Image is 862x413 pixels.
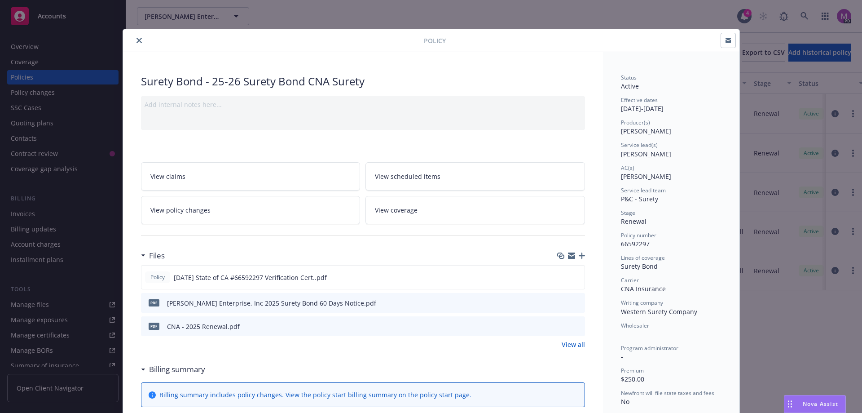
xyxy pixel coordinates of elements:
h3: Files [149,250,165,262]
span: CNA Insurance [621,284,666,293]
button: download file [559,273,566,282]
span: View scheduled items [375,172,440,181]
span: - [621,352,623,361]
button: preview file [573,322,581,331]
span: Writing company [621,299,663,306]
div: Add internal notes here... [145,100,581,109]
span: Premium [621,367,644,374]
div: Billing summary [141,364,205,375]
span: - [621,330,623,338]
span: Policy [424,36,446,45]
div: CNA - 2025 Renewal.pdf [167,322,240,331]
span: Surety Bond [621,262,658,271]
span: View coverage [375,205,418,215]
div: Drag to move [784,395,796,413]
div: [DATE] - [DATE] [621,96,721,113]
span: Policy number [621,231,656,239]
span: Wholesaler [621,322,649,329]
span: [PERSON_NAME] [621,172,671,181]
span: Producer(s) [621,119,650,126]
span: Renewal [621,217,646,226]
span: AC(s) [621,164,634,172]
span: Lines of coverage [621,254,665,262]
span: View policy changes [150,205,211,215]
a: policy start page [420,391,470,399]
span: Service lead(s) [621,141,658,149]
span: Program administrator [621,344,678,352]
span: [DATE] State of CA #66592297 Verification Cert..pdf [174,273,327,282]
span: Active [621,82,639,90]
span: Service lead team [621,187,666,194]
span: 66592297 [621,240,650,248]
span: [PERSON_NAME] [621,150,671,158]
button: Nova Assist [784,395,846,413]
span: pdf [149,323,159,329]
a: View scheduled items [365,162,585,191]
a: View all [562,340,585,349]
button: preview file [573,298,581,308]
button: download file [559,298,566,308]
div: [PERSON_NAME] Enterprise, Inc 2025 Surety Bond 60 Days Notice.pdf [167,298,376,308]
a: View claims [141,162,361,191]
h3: Billing summary [149,364,205,375]
div: Files [141,250,165,262]
div: Billing summary includes policy changes. View the policy start billing summary on the . [159,390,471,400]
a: View policy changes [141,196,361,224]
a: View coverage [365,196,585,224]
button: download file [559,322,566,331]
span: Nova Assist [803,400,838,408]
span: Newfront will file state taxes and fees [621,389,714,397]
div: Surety Bond - 25-26 Surety Bond CNA Surety [141,74,585,89]
span: Status [621,74,637,81]
button: preview file [573,273,581,282]
span: Carrier [621,276,639,284]
span: $250.00 [621,375,644,383]
button: close [134,35,145,46]
span: Western Surety Company [621,307,697,316]
span: pdf [149,299,159,306]
span: [PERSON_NAME] [621,127,671,135]
span: Stage [621,209,635,217]
span: View claims [150,172,185,181]
span: Effective dates [621,96,658,104]
span: No [621,397,629,406]
span: P&C - Surety [621,195,658,203]
span: Policy [149,273,167,281]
